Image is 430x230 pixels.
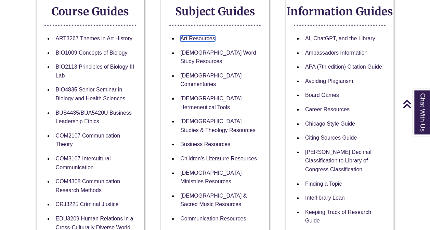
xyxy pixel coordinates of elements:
[305,64,382,70] a: APA (7th edition) Citation Guide
[180,141,230,147] a: Business Resources
[305,209,371,224] a: Keeping Track of Research Guide
[180,193,247,207] a: [DEMOGRAPHIC_DATA] & Sacred Music Resources
[52,5,129,18] strong: Course Guides
[56,201,119,207] a: CRJ3225 Criminal Justice
[180,170,242,185] a: [DEMOGRAPHIC_DATA] Ministries Resources
[403,99,428,109] a: Back to Top
[56,133,120,147] a: COM2107 Communication Theory
[180,73,242,87] a: [DEMOGRAPHIC_DATA] Commentaries
[305,92,339,98] a: Board Games
[180,216,246,221] a: Communication Resources
[56,50,128,56] a: BIO1009 Concepts of Biology
[56,156,111,170] a: COM3107 Intercultural Communication
[305,121,355,127] a: Chicago Style Guide
[305,106,350,112] a: Career Resources
[56,35,132,41] a: ART3267 Themes in Art History
[56,87,126,101] a: BIO4835 Senior Seminar in Biology and Health Sciences
[305,135,357,141] a: Citing Sources Guide
[305,181,342,187] a: Finding a Topic
[305,35,375,41] a: AI, ChatGPT, and the Library
[305,195,345,201] a: Interlibrary Loan
[56,178,120,193] a: COM4308 Communication Research Methods
[180,35,215,41] a: Art Resources
[305,78,353,84] a: Avoiding Plagiarism
[180,156,257,161] a: Children's Literature Resources
[180,118,255,133] a: [DEMOGRAPHIC_DATA] Studies & Theology Resources
[180,50,256,64] a: [DEMOGRAPHIC_DATA] Word Study Resources
[56,110,132,125] a: BUS4435/BUA5420U Business Leadership Ethics
[180,96,242,110] a: [DEMOGRAPHIC_DATA] Hermeneutical Tools
[175,5,255,18] strong: Subject Guides
[56,64,134,78] a: BIO2113 Principles of Biology III Lab
[305,50,367,56] a: Ambassadors Information
[305,149,372,172] a: [PERSON_NAME] Decimal Classification to Library of Congress Classification
[286,5,393,18] strong: Information Guides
